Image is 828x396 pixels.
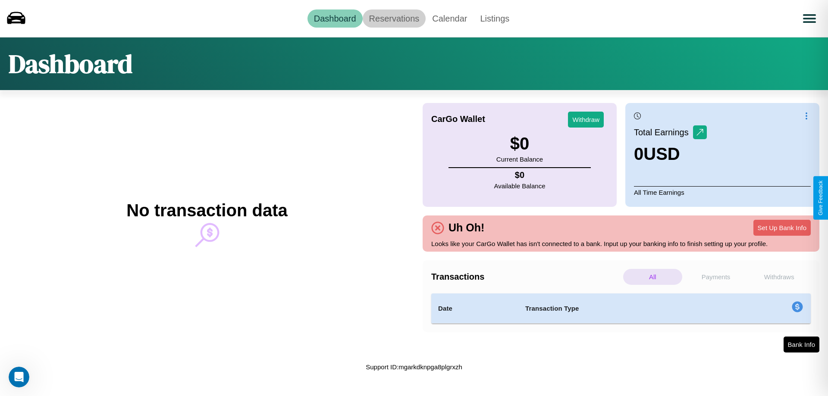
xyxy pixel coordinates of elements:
h4: Transaction Type [525,303,721,314]
button: Open menu [797,6,822,31]
h4: CarGo Wallet [431,114,485,124]
h4: Date [438,303,511,314]
p: All [623,269,682,285]
p: Available Balance [494,180,546,192]
button: Bank Info [784,337,819,352]
p: Current Balance [496,153,543,165]
div: Give Feedback [818,181,824,215]
a: Dashboard [307,9,363,28]
iframe: Intercom live chat [9,367,29,387]
h3: $ 0 [496,134,543,153]
h3: 0 USD [634,144,707,164]
h4: Uh Oh! [444,221,489,234]
a: Listings [474,9,516,28]
table: simple table [431,293,811,324]
button: Set Up Bank Info [753,220,811,236]
p: Total Earnings [634,125,693,140]
p: Payments [687,269,746,285]
a: Reservations [363,9,426,28]
p: Looks like your CarGo Wallet has isn't connected to a bank. Input up your banking info to finish ... [431,238,811,249]
a: Calendar [426,9,474,28]
h4: Transactions [431,272,621,282]
h4: $ 0 [494,170,546,180]
button: Withdraw [568,112,604,128]
h1: Dashboard [9,46,132,81]
p: Withdraws [750,269,809,285]
p: Support ID: mgarkdknpga8plgrxzh [366,361,462,373]
h2: No transaction data [126,201,287,220]
p: All Time Earnings [634,186,811,198]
